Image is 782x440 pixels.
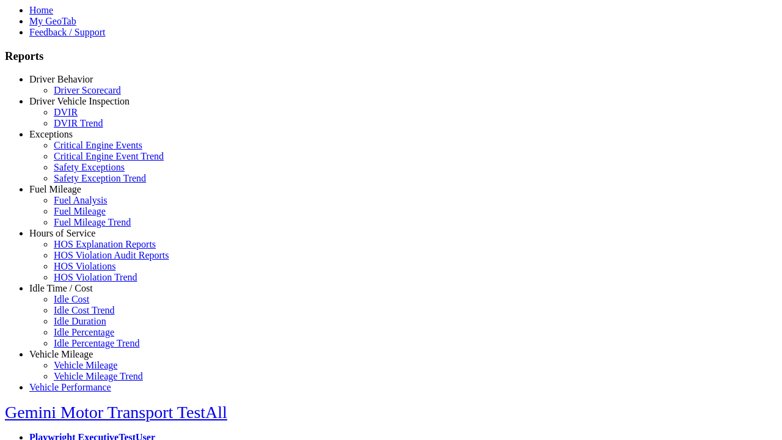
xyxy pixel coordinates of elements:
a: Critical Engine Event Trend [54,151,164,161]
a: Vehicle Mileage [29,349,93,359]
a: DVIR [54,107,78,117]
a: Idle Cost [54,294,89,304]
a: Fuel Analysis [54,195,108,205]
a: Exceptions [29,129,73,139]
a: Feedback / Support [29,27,105,37]
a: Vehicle Mileage [54,360,117,370]
a: Idle Percentage Trend [54,338,139,348]
a: Driver Vehicle Inspection [29,96,130,106]
a: Safety Exception Trend [54,173,146,183]
a: Vehicle Performance [29,382,111,392]
a: Fuel Mileage Trend [54,217,131,227]
a: Idle Percentage [54,327,114,337]
a: DVIR Trend [54,118,103,128]
a: Vehicle Mileage Trend [54,371,143,381]
a: Hours of Service [29,228,95,238]
a: Gemini Motor Transport TestAll [5,403,227,422]
a: Idle Duration [54,316,106,326]
a: Driver Behavior [29,74,93,84]
a: Fuel Mileage [54,206,106,216]
h3: Reports [5,50,777,63]
a: Critical Engine Events [54,140,142,150]
a: Safety Exceptions [54,162,125,172]
a: Idle Cost Trend [54,305,115,315]
a: Home [29,5,53,15]
a: HOS Violation Trend [54,272,137,282]
a: Fuel Mileage [29,184,81,194]
a: Idle Time / Cost [29,283,93,293]
a: HOS Explanation Reports [54,239,156,249]
a: My GeoTab [29,16,76,26]
a: HOS Violation Audit Reports [54,250,169,260]
a: HOS Violations [54,261,115,271]
a: Driver Scorecard [54,85,121,95]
